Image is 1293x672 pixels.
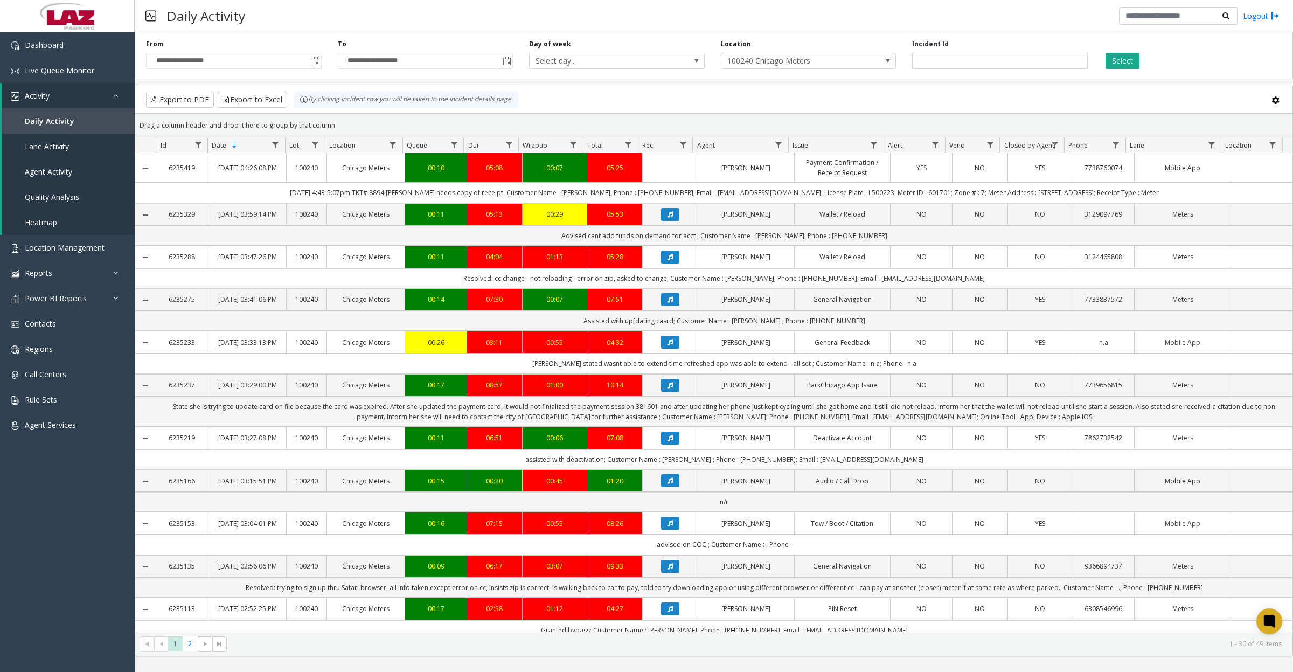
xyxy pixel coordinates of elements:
[959,252,1001,262] a: NO
[156,449,1292,469] td: assisted with deactivation; Customer Name : [PERSON_NAME] ; Phone : [PHONE_NUMBER]; Email : [EMAI...
[801,518,884,529] a: Tow / Boot / Citation
[333,252,398,262] a: Chicago Meters
[215,252,280,262] a: [DATE] 03:47:26 PM
[1014,252,1066,262] a: NO
[771,137,786,152] a: Agent Filter Menu
[474,163,516,173] a: 05:08
[1014,518,1066,529] a: YES
[293,337,320,348] a: 100240
[293,209,320,219] a: 100240
[412,518,460,529] div: 00:16
[156,397,1292,427] td: State she is trying to update card on file because the card was expired. After she updated the pa...
[135,434,156,443] a: Collapse Details
[1080,252,1128,262] a: 3124465808
[801,433,884,443] a: Deactivate Account
[308,137,323,152] a: Lot Filter Menu
[412,604,460,614] div: 00:17
[529,252,581,262] a: 01:13
[801,209,884,219] a: Wallet / Reload
[959,380,1001,390] a: NO
[897,561,946,571] a: NO
[146,92,214,108] button: Export to PDF
[928,137,943,152] a: Alert Filter Menu
[1014,476,1066,486] a: NO
[529,476,581,486] a: 00:45
[594,294,636,304] a: 07:51
[2,210,135,235] a: Heatmap
[801,157,884,178] a: Payment Confirmation / Receipt Request
[412,337,460,348] a: 00:26
[145,3,156,29] img: pageIcon
[975,519,985,528] span: NO
[135,382,156,390] a: Collapse Details
[11,244,19,253] img: 'icon'
[1035,519,1045,528] span: YES
[474,433,516,443] a: 06:51
[975,433,985,442] span: NO
[594,380,636,390] a: 10:14
[529,380,581,390] a: 01:00
[594,163,636,173] a: 05:25
[2,83,135,108] a: Activity
[1109,137,1123,152] a: Phone Filter Menu
[338,39,346,49] label: To
[721,53,861,68] span: 100240 Chicago Meters
[156,354,1292,373] td: [PERSON_NAME] stated wasnt able to extend time refreshed app was able to extend - all set ; Custo...
[1106,53,1139,69] button: Select
[215,476,280,486] a: [DATE] 03:15:51 PM
[959,561,1001,571] a: NO
[705,252,788,262] a: [PERSON_NAME]
[897,209,946,219] a: NO
[412,433,460,443] div: 00:11
[1014,337,1066,348] a: YES
[293,476,320,486] a: 100240
[1014,433,1066,443] a: YES
[594,476,636,486] div: 01:20
[1035,295,1045,304] span: YES
[474,518,516,529] a: 07:15
[474,252,516,262] a: 04:04
[1141,337,1224,348] a: Mobile App
[163,433,202,443] a: 6235219
[897,294,946,304] a: NO
[156,535,1292,555] td: advised on COC ; Customer Name : ; Phone :
[529,39,571,49] label: Day of week
[474,337,516,348] a: 03:11
[959,518,1001,529] a: NO
[163,604,202,614] a: 6235113
[412,209,460,219] a: 00:11
[293,380,320,390] a: 100240
[474,380,516,390] a: 08:57
[333,163,398,173] a: Chicago Meters
[621,137,636,152] a: Total Filter Menu
[25,369,66,379] span: Call Centers
[1014,380,1066,390] a: NO
[1141,518,1224,529] a: Mobile App
[163,163,202,173] a: 6235419
[975,210,985,219] span: NO
[801,380,884,390] a: ParkChicago App Issue
[333,380,398,390] a: Chicago Meters
[676,137,690,152] a: Rec. Filter Menu
[1014,163,1066,173] a: YES
[412,476,460,486] a: 00:15
[333,476,398,486] a: Chicago Meters
[215,433,280,443] a: [DATE] 03:27:08 PM
[594,518,636,529] a: 08:26
[594,433,636,443] a: 07:08
[474,561,516,571] a: 06:17
[529,294,581,304] div: 00:07
[293,252,320,262] a: 100240
[705,476,788,486] a: [PERSON_NAME]
[975,295,985,304] span: NO
[897,433,946,443] a: NO
[959,476,1001,486] a: NO
[1204,137,1219,152] a: Lane Filter Menu
[412,294,460,304] a: 00:14
[156,226,1292,246] td: Advised cant add funds on demand for acct ; Customer Name : [PERSON_NAME]; Phone : [PHONE_NUMBER]
[1266,137,1280,152] a: Location Filter Menu
[412,163,460,173] div: 00:10
[1080,209,1128,219] a: 3129097769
